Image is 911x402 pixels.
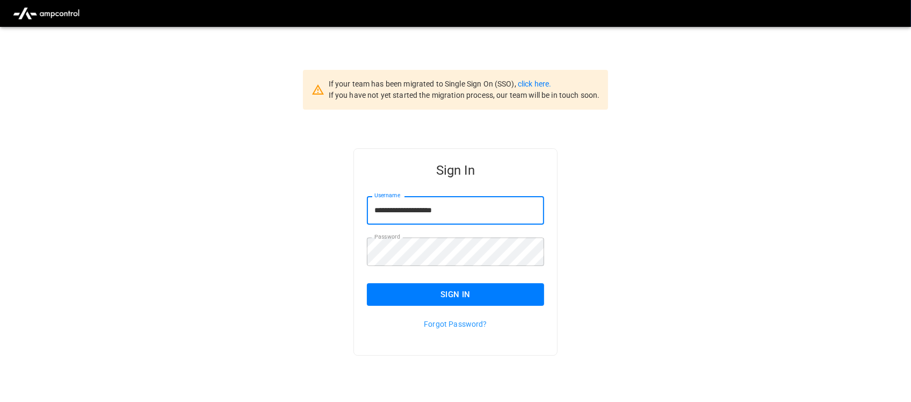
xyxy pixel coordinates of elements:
[518,80,551,88] a: click here.
[374,233,400,241] label: Password
[329,91,600,99] span: If you have not yet started the migration process, our team will be in touch soon.
[9,3,84,24] img: ampcontrol.io logo
[367,283,544,306] button: Sign In
[367,162,544,179] h5: Sign In
[367,319,544,329] p: Forgot Password?
[329,80,518,88] span: If your team has been migrated to Single Sign On (SSO),
[374,191,400,200] label: Username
